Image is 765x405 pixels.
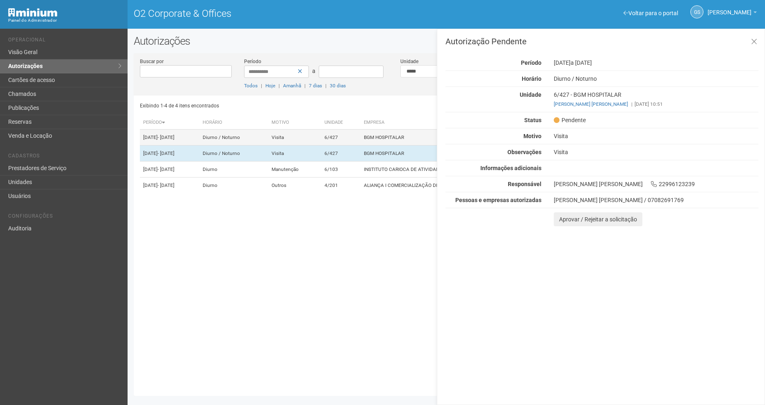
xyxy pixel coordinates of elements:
td: [DATE] [140,146,199,162]
h3: Autorização Pendente [445,37,758,46]
h2: Autorizações [134,35,759,47]
button: Aprovar / Rejeitar a solicitação [554,212,642,226]
td: 6/427 [321,130,361,146]
a: 7 dias [309,83,322,89]
div: 6/427 - BGM HOSPITALAR [548,91,765,108]
span: | [631,101,633,107]
label: Buscar por [140,58,164,65]
td: 4/201 [321,177,361,193]
td: Diurno [199,177,268,193]
div: [PERSON_NAME] [PERSON_NAME] 22996123239 [548,180,765,188]
li: Operacional [8,37,121,46]
a: Voltar para o portal [623,10,678,16]
td: 6/103 [321,162,361,177]
div: Visita [548,132,765,140]
div: Diurno / Noturno [548,75,765,82]
li: Cadastros [8,153,121,162]
a: Todos [244,83,258,89]
td: BGM HOSPITALAR [361,146,579,162]
h1: O2 Corporate & Offices [134,8,440,19]
div: [PERSON_NAME] [PERSON_NAME] / 07082691769 [554,196,758,204]
td: Diurno / Noturno [199,146,268,162]
span: - [DATE] [158,166,174,172]
th: Motivo [268,116,321,130]
a: [PERSON_NAME] [PERSON_NAME] [554,101,628,107]
img: Minium [8,8,57,17]
span: | [304,83,306,89]
th: Unidade [321,116,361,130]
span: a [DATE] [571,59,592,66]
td: ALIANÇA I COMERCIALIZAÇÃO DE BIOCOMBUSTÍVEIS E ENE [361,177,579,193]
a: Amanhã [283,83,301,89]
td: Outros [268,177,321,193]
strong: Unidade [520,91,541,98]
td: [DATE] [140,177,199,193]
label: Unidade [400,58,418,65]
td: Diurno / Noturno [199,130,268,146]
div: Visita [548,148,765,156]
strong: Período [521,59,541,66]
span: a [312,68,315,74]
th: Empresa [361,116,579,130]
div: Painel do Administrador [8,17,121,24]
div: Exibindo 1-4 de 4 itens encontrados [140,100,444,112]
td: Visita [268,130,321,146]
span: Pendente [554,116,586,124]
a: Hoje [265,83,275,89]
span: Gabriela Souza [708,1,751,16]
span: | [261,83,262,89]
td: INSTITUTO CARIOCA DE ATIVIDADES [361,162,579,177]
a: [PERSON_NAME] [708,10,757,17]
a: GS [690,5,703,18]
span: | [325,83,327,89]
td: Manutenção [268,162,321,177]
span: - [DATE] [158,182,174,188]
strong: Observações [507,149,541,155]
td: BGM HOSPITALAR [361,130,579,146]
td: Diurno [199,162,268,177]
td: [DATE] [140,130,199,146]
span: - [DATE] [158,134,174,140]
a: 30 dias [330,83,346,89]
span: | [279,83,280,89]
strong: Horário [522,75,541,82]
td: Visita [268,146,321,162]
th: Período [140,116,199,130]
td: [DATE] [140,162,199,177]
strong: Motivo [523,133,541,139]
div: [DATE] [548,59,765,66]
td: 6/427 [321,146,361,162]
strong: Pessoas e empresas autorizadas [455,197,541,203]
th: Horário [199,116,268,130]
label: Período [244,58,261,65]
strong: Responsável [508,181,541,187]
div: [DATE] 10:51 [554,100,758,108]
strong: Informações adicionais [480,165,541,171]
strong: Status [524,117,541,123]
span: - [DATE] [158,150,174,156]
li: Configurações [8,213,121,222]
